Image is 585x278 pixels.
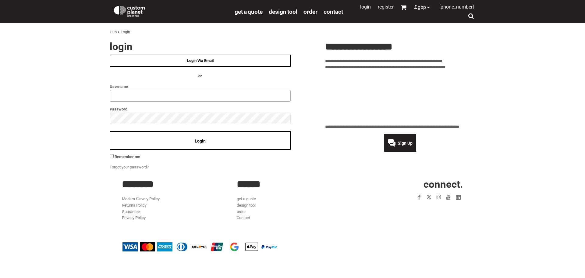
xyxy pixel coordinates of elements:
img: Visa [122,242,138,251]
a: design tool [237,203,256,208]
img: Discover [192,242,207,251]
iframe: Customer reviews powered by Trustpilot [379,206,463,213]
a: Contact [324,8,343,15]
input: Remember me [110,154,114,158]
a: get a quote [237,197,256,201]
a: Login Via Email [110,55,291,67]
h4: OR [110,73,291,79]
span: GBP [418,5,426,10]
img: PayPal [261,245,277,249]
a: Login [360,4,371,10]
a: Guarantee [122,209,140,214]
a: order [303,8,317,15]
img: Custom Planet [113,5,146,17]
span: £ [414,5,418,10]
img: Mastercard [140,242,155,251]
span: Remember me [115,154,140,159]
a: Modern Slavery Policy [122,197,160,201]
img: Diners Club [175,242,190,251]
img: American Express [157,242,172,251]
span: Sign Up [398,141,413,146]
label: Username [110,83,291,90]
iframe: Customer reviews powered by Trustpilot [325,74,475,120]
h2: Login [110,42,291,52]
label: Password [110,106,291,113]
a: Contact [237,215,250,220]
a: design tool [269,8,297,15]
img: Apple Pay [244,242,259,251]
a: Custom Planet [110,2,232,20]
img: China UnionPay [209,242,225,251]
a: order [237,209,246,214]
a: Hub [110,30,117,34]
h2: CONNECT. [352,179,463,189]
img: Google Pay [227,242,242,251]
span: [PHONE_NUMBER] [439,4,474,10]
div: > [118,29,120,35]
a: Privacy Policy [122,215,146,220]
span: Login Via Email [187,58,214,63]
a: get a quote [235,8,263,15]
a: Forgot your password? [110,165,149,169]
div: Login [121,29,130,35]
a: Returns Policy [122,203,147,208]
a: Register [378,4,394,10]
span: Login [195,139,206,143]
